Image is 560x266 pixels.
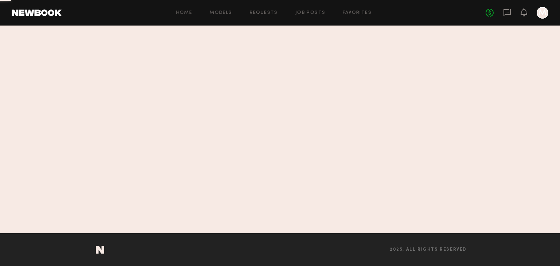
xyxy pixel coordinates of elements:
span: 2025, all rights reserved [390,247,467,252]
a: Requests [250,11,278,15]
a: Models [210,11,232,15]
a: M [537,7,548,19]
a: Favorites [343,11,372,15]
a: Job Posts [295,11,326,15]
a: Home [176,11,192,15]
